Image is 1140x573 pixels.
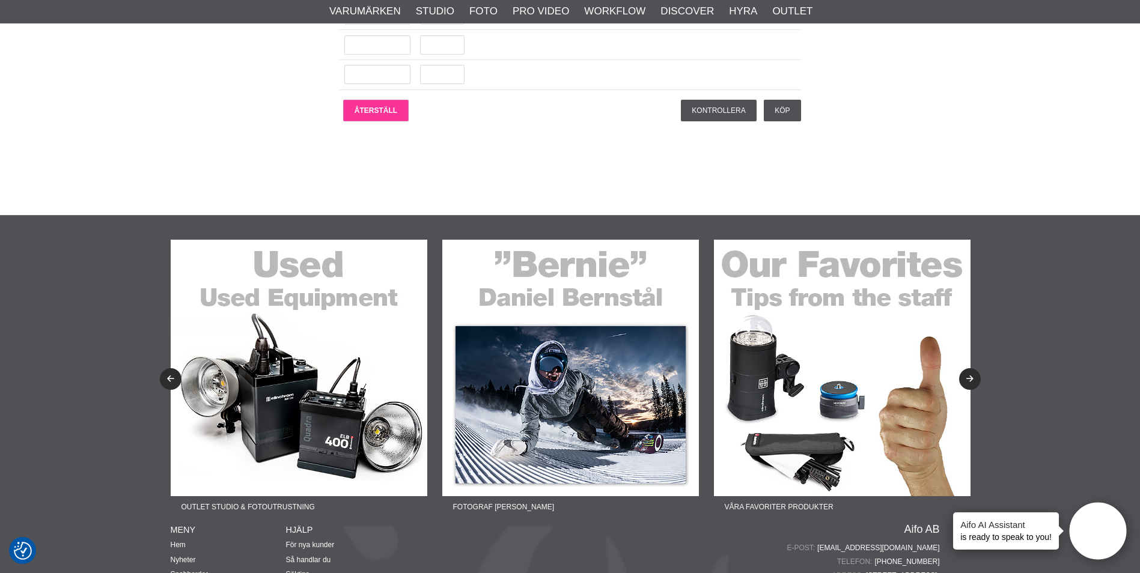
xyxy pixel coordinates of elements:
[904,524,939,535] a: Aifo AB
[469,4,498,19] a: Foto
[953,512,1059,550] div: is ready to speak to you!
[729,4,757,19] a: Hyra
[442,240,699,496] img: Annons:22-04F banner-sidfot-bernie.jpg
[681,100,756,121] input: Kontrollera
[286,556,331,564] a: Så handlar du
[14,540,32,562] button: Samtyckesinställningar
[584,4,645,19] a: Workflow
[714,240,971,496] img: Annons:22-05F banner-sidfot-favorites.jpg
[160,368,181,390] button: Previous
[959,368,981,390] button: Next
[171,496,326,518] span: Outlet Studio & Fotoutrustning
[171,556,196,564] a: Nyheter
[513,4,569,19] a: Pro Video
[286,524,401,536] h4: Hjälp
[787,542,817,553] span: E-post:
[171,240,427,518] a: Annons:22-03F banner-sidfot-used.jpgOutlet Studio & Fotoutrustning
[817,542,939,553] a: [EMAIL_ADDRESS][DOMAIN_NAME]
[764,100,800,121] input: Köp
[714,496,844,518] span: Våra favoriter produkter
[343,100,409,121] input: Återställ
[14,542,32,560] img: Revisit consent button
[286,541,335,549] a: För nya kunder
[960,518,1052,531] h4: Aifo AI Assistant
[442,240,699,518] a: Annons:22-04F banner-sidfot-bernie.jpgFotograf [PERSON_NAME]
[714,240,971,518] a: Annons:22-05F banner-sidfot-favorites.jpgVåra favoriter produkter
[772,4,812,19] a: Outlet
[171,541,186,549] a: Hem
[416,4,454,19] a: Studio
[171,524,286,536] h4: Meny
[329,4,401,19] a: Varumärken
[837,556,875,567] span: Telefon:
[660,4,714,19] a: Discover
[442,496,565,518] span: Fotograf [PERSON_NAME]
[171,240,427,496] img: Annons:22-03F banner-sidfot-used.jpg
[874,556,939,567] a: [PHONE_NUMBER]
